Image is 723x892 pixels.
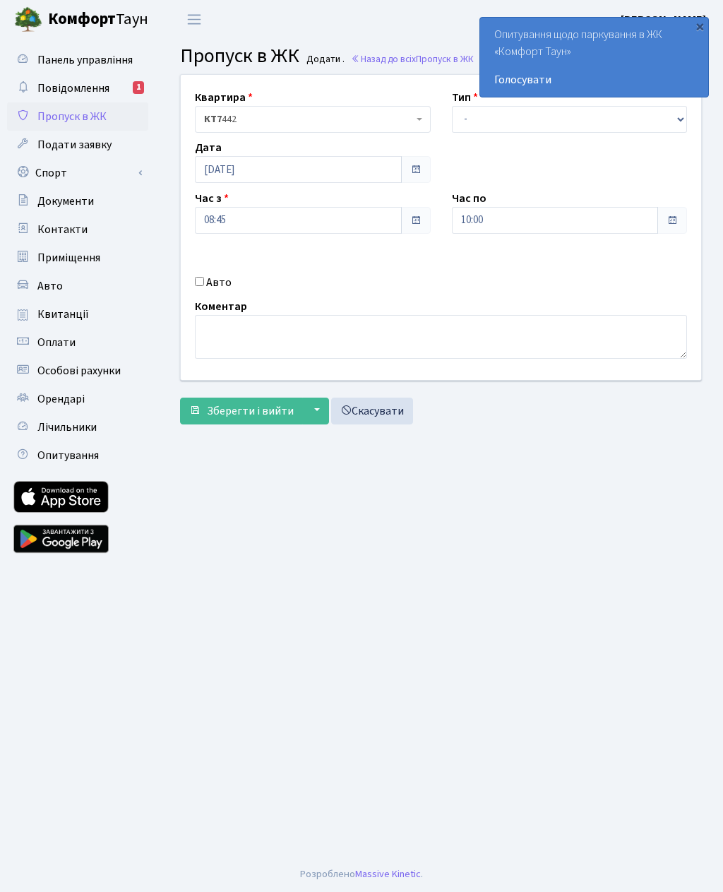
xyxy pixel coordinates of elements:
span: Подати заявку [37,137,112,153]
label: Дата [195,139,222,156]
a: Панель управління [7,46,148,74]
span: Особові рахунки [37,363,121,379]
label: Коментар [195,298,247,315]
a: Оплати [7,328,148,357]
span: Авто [37,278,63,294]
img: logo.png [14,6,42,34]
div: Розроблено . [300,867,423,882]
a: [PERSON_NAME] [621,11,706,28]
a: Назад до всіхПропуск в ЖК [351,52,474,66]
a: Документи [7,187,148,215]
span: Лічильники [37,420,97,435]
a: Лічильники [7,413,148,441]
span: Таун [48,8,148,32]
a: Особові рахунки [7,357,148,385]
span: Квитанції [37,307,89,322]
div: × [693,19,707,33]
span: Контакти [37,222,88,237]
div: Опитування щодо паркування в ЖК «Комфорт Таун» [480,18,708,97]
span: Пропуск в ЖК [37,109,107,124]
label: Тип [452,89,478,106]
span: Опитування [37,448,99,463]
b: [PERSON_NAME] [621,12,706,28]
button: Зберегти і вийти [180,398,303,424]
div: 1 [133,81,144,94]
span: <b>КТ7</b>&nbsp;&nbsp;&nbsp;442 [195,106,431,133]
a: Повідомлення1 [7,74,148,102]
span: Приміщення [37,250,100,266]
label: Квартира [195,89,253,106]
span: Документи [37,194,94,209]
a: Пропуск в ЖК [7,102,148,131]
label: Авто [206,274,232,291]
a: Орендарі [7,385,148,413]
span: Пропуск в ЖК [416,52,474,66]
a: Квитанції [7,300,148,328]
span: Оплати [37,335,76,350]
a: Опитування [7,441,148,470]
span: Зберегти і вийти [207,403,294,419]
button: Переключити навігацію [177,8,212,31]
span: Орендарі [37,391,85,407]
a: Авто [7,272,148,300]
label: Час по [452,190,486,207]
span: <b>КТ7</b>&nbsp;&nbsp;&nbsp;442 [204,112,413,126]
a: Приміщення [7,244,148,272]
span: Пропуск в ЖК [180,42,299,70]
a: Спорт [7,159,148,187]
a: Подати заявку [7,131,148,159]
b: КТ7 [204,112,222,126]
a: Голосувати [494,71,694,88]
a: Скасувати [331,398,413,424]
b: Комфорт [48,8,116,30]
label: Час з [195,190,229,207]
span: Панель управління [37,52,133,68]
span: Повідомлення [37,81,109,96]
small: Додати . [304,54,345,66]
a: Massive Kinetic [355,867,421,881]
a: Контакти [7,215,148,244]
